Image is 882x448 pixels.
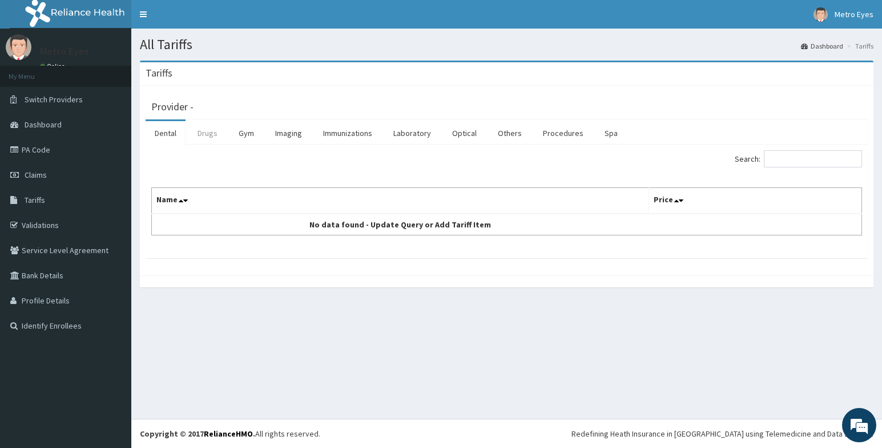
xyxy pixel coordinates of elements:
span: Tariffs [25,195,45,205]
div: Redefining Heath Insurance in [GEOGRAPHIC_DATA] using Telemedicine and Data Science! [571,428,873,439]
strong: Copyright © 2017 . [140,429,255,439]
th: Name [152,188,649,214]
a: Immunizations [314,121,381,145]
a: Gym [229,121,263,145]
p: Metro Eyes [40,46,89,57]
h3: Provider - [151,102,194,112]
td: No data found - Update Query or Add Tariff Item [152,214,649,235]
th: Price [649,188,861,214]
img: User Image [6,34,31,60]
span: Metro Eyes [835,9,873,19]
span: Claims [25,170,47,180]
a: Procedures [534,121,593,145]
footer: All rights reserved. [131,419,882,448]
span: Dashboard [25,119,62,130]
a: Online [40,62,67,70]
a: Drugs [188,121,227,145]
h1: All Tariffs [140,37,873,52]
a: Others [489,121,531,145]
a: Optical [443,121,486,145]
a: Laboratory [384,121,440,145]
h3: Tariffs [146,68,172,78]
a: Dashboard [801,41,843,51]
a: Dental [146,121,186,145]
a: Imaging [266,121,311,145]
img: User Image [813,7,828,22]
input: Search: [764,150,862,167]
label: Search: [735,150,862,167]
a: RelianceHMO [204,429,253,439]
li: Tariffs [844,41,873,51]
a: Spa [595,121,627,145]
span: Switch Providers [25,94,83,105]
